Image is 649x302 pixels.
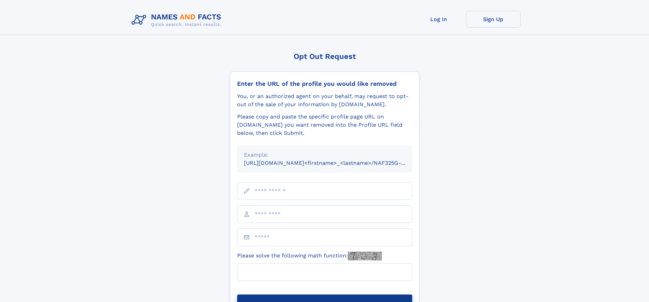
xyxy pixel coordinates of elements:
[237,113,412,137] div: Please copy and paste the specific profile page URL on [DOMAIN_NAME] you want removed into the Pr...
[237,92,412,109] div: You, or an authorized agent on your behalf, may request to opt-out of the sale of your informatio...
[230,52,419,61] div: Opt Out Request
[237,252,382,260] label: Please solve the following math function:
[244,151,405,159] div: Example:
[237,80,412,88] div: Enter the URL of the profile you would like removed
[412,11,466,28] a: Log In
[466,11,521,28] a: Sign Up
[129,11,227,29] img: Logo Names and Facts
[244,160,425,166] small: [URL][DOMAIN_NAME]<firstname>_<lastname>/NAF325G-xxxxxxxx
